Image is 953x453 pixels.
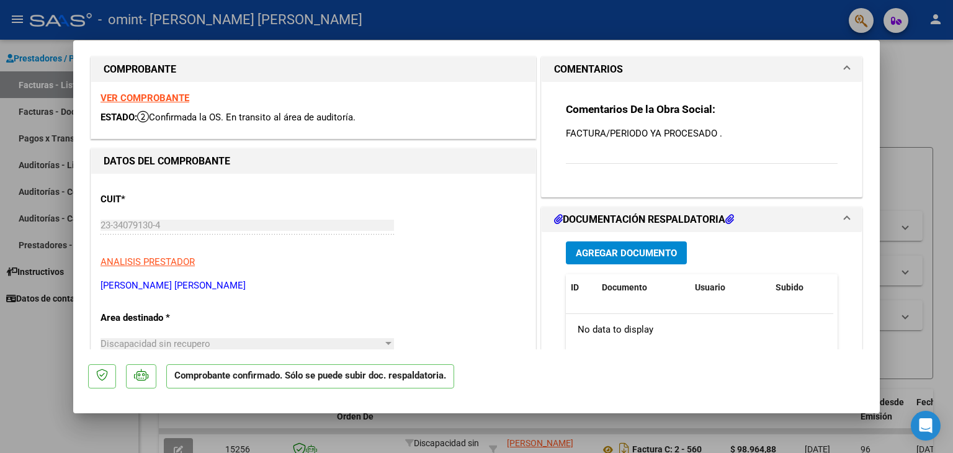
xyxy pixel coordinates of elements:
[101,192,228,207] p: CUIT
[602,282,647,292] span: Documento
[566,241,687,264] button: Agregar Documento
[101,311,228,325] p: Area destinado *
[776,282,803,292] span: Subido
[101,279,526,293] p: [PERSON_NAME] [PERSON_NAME]
[833,274,895,301] datatable-header-cell: Acción
[104,155,230,167] strong: DATOS DEL COMPROBANTE
[101,256,195,267] span: ANALISIS PRESTADOR
[542,207,862,232] mat-expansion-panel-header: DOCUMENTACIÓN RESPALDATORIA
[101,92,189,104] a: VER COMPROBANTE
[554,62,623,77] h1: COMENTARIOS
[690,274,771,301] datatable-header-cell: Usuario
[597,274,690,301] datatable-header-cell: Documento
[566,103,715,115] strong: Comentarios De la Obra Social:
[542,57,862,82] mat-expansion-panel-header: COMENTARIOS
[104,63,176,75] strong: COMPROBANTE
[101,338,210,349] span: Discapacidad sin recupero
[566,127,838,140] p: FACTURA/PERIODO YA PROCESADO .
[542,82,862,197] div: COMENTARIOS
[771,274,833,301] datatable-header-cell: Subido
[695,282,725,292] span: Usuario
[911,411,941,441] div: Open Intercom Messenger
[571,282,579,292] span: ID
[566,274,597,301] datatable-header-cell: ID
[101,112,137,123] span: ESTADO:
[137,112,356,123] span: Confirmada la OS. En transito al área de auditoría.
[554,212,734,227] h1: DOCUMENTACIÓN RESPALDATORIA
[576,248,677,259] span: Agregar Documento
[166,364,454,388] p: Comprobante confirmado. Sólo se puede subir doc. respaldatoria.
[566,314,833,345] div: No data to display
